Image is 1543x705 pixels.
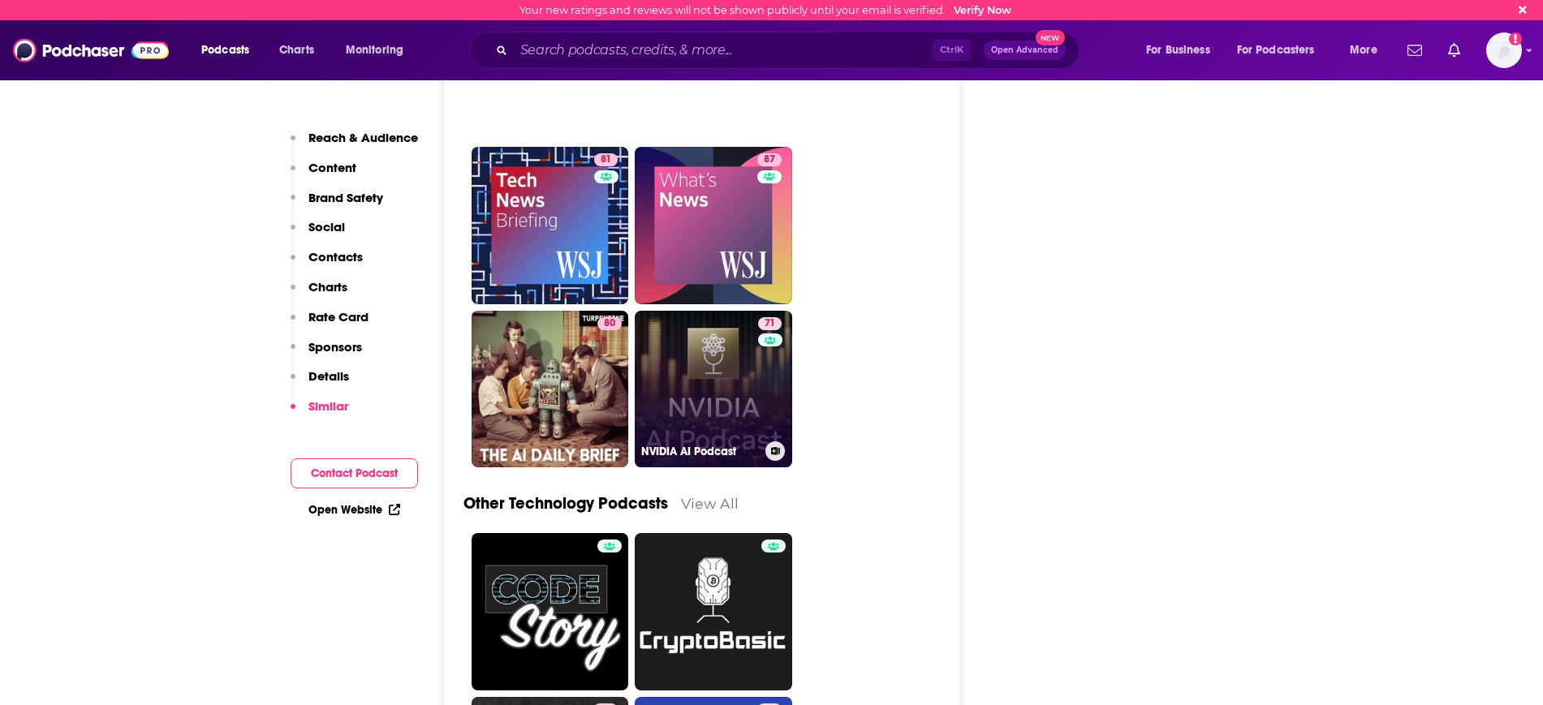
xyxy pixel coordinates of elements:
a: 80 [472,311,629,468]
img: User Profile [1486,32,1522,68]
span: Open Advanced [991,46,1058,54]
p: Charts [308,279,347,294]
button: Similar [291,398,348,428]
span: More [1350,39,1377,62]
p: Reach & Audience [308,130,418,145]
span: Charts [279,39,314,62]
a: 71 [758,317,782,330]
a: 87 [635,147,792,304]
button: open menu [334,37,425,63]
a: Open Website [308,503,400,517]
button: Brand Safety [291,190,383,220]
span: Podcasts [201,39,249,62]
button: Open AdvancedNew [984,41,1066,60]
div: Search podcasts, credits, & more... [485,32,1095,69]
span: For Business [1146,39,1210,62]
button: Show profile menu [1486,32,1522,68]
p: Social [308,219,345,234]
span: 81 [601,152,611,168]
p: Similar [308,398,348,414]
a: View All [681,495,739,512]
input: Search podcasts, credits, & more... [514,37,933,63]
span: 71 [765,316,775,332]
button: Sponsors [291,339,362,369]
a: Charts [269,37,324,63]
a: 81 [472,147,629,304]
img: Podchaser - Follow, Share and Rate Podcasts [13,35,169,66]
p: Contacts [308,249,363,264]
button: Contacts [291,249,363,279]
div: Your new ratings and reviews will not be shown publicly until your email is verified. [519,4,1011,16]
a: Show notifications dropdown [1442,37,1467,64]
span: 80 [604,316,615,332]
h3: NVIDIA AI Podcast [641,445,759,458]
a: Verify Now [954,4,1011,16]
span: New [1036,30,1065,45]
a: 81 [594,153,618,166]
a: 71NVIDIA AI Podcast [635,311,792,468]
span: Ctrl K [933,40,971,61]
span: For Podcasters [1237,39,1315,62]
p: Rate Card [308,309,369,325]
button: open menu [1226,37,1338,63]
a: 80 [597,317,622,330]
svg: Email not verified [1509,32,1522,45]
span: Monitoring [346,39,403,62]
p: Sponsors [308,339,362,355]
button: Content [291,160,356,190]
a: 87 [757,153,782,166]
p: Brand Safety [308,190,383,205]
button: Charts [291,279,347,309]
button: open menu [1135,37,1231,63]
button: Rate Card [291,309,369,339]
a: Show notifications dropdown [1401,37,1429,64]
button: Details [291,368,349,398]
a: Other Technology Podcasts [463,493,668,514]
button: open menu [1338,37,1398,63]
button: Contact Podcast [291,458,418,488]
button: Reach & Audience [291,130,418,160]
span: Logged in as MelissaPS [1486,32,1522,68]
p: Content [308,160,356,175]
button: open menu [190,37,270,63]
p: Details [308,368,349,384]
span: 87 [764,152,775,168]
button: Social [291,219,345,249]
